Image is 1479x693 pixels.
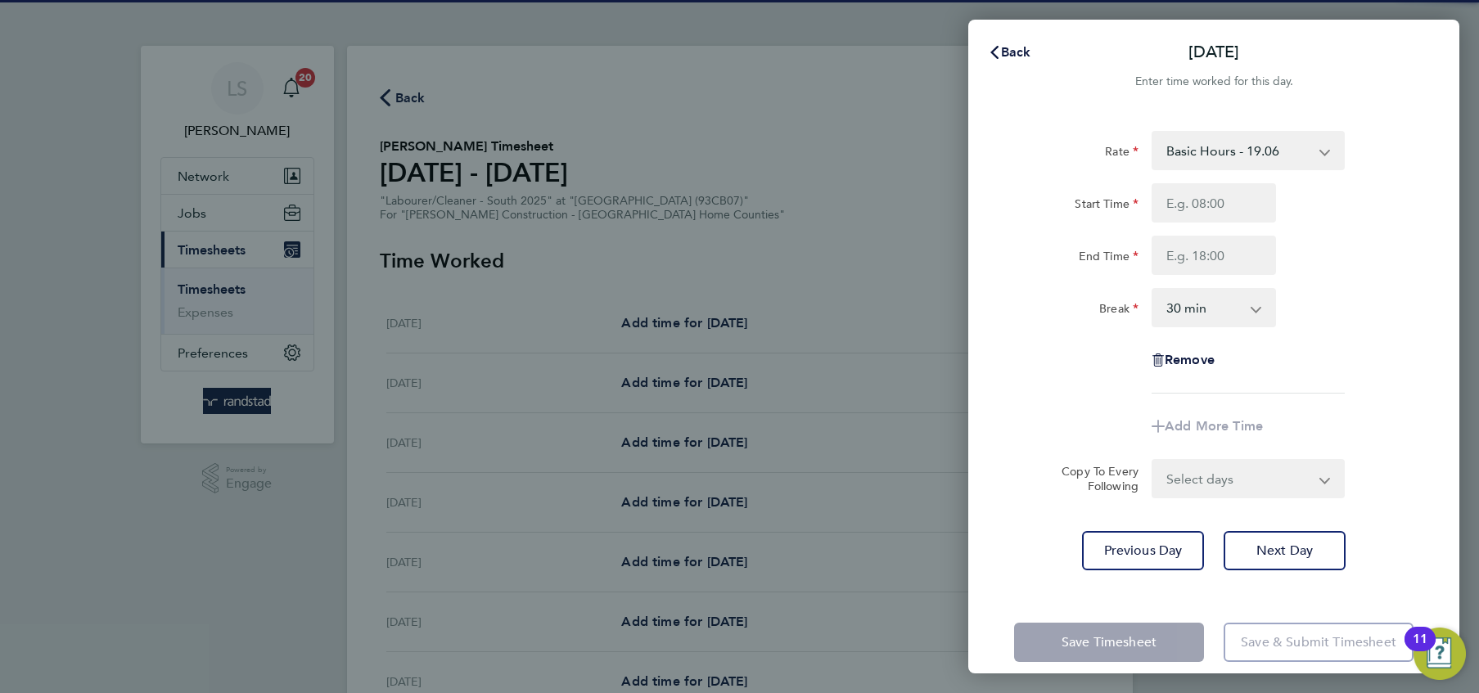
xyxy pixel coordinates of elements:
[1079,249,1139,268] label: End Time
[1152,183,1276,223] input: E.g. 08:00
[968,72,1459,92] div: Enter time worked for this day.
[1104,542,1183,559] span: Previous Day
[1048,464,1139,493] label: Copy To Every Following
[972,36,1048,69] button: Back
[1413,639,1427,660] div: 11
[1188,41,1239,64] p: [DATE]
[1224,531,1346,570] button: Next Day
[1105,144,1139,164] label: Rate
[1165,352,1215,367] span: Remove
[1001,44,1031,60] span: Back
[1075,196,1139,216] label: Start Time
[1152,353,1215,367] button: Remove
[1256,542,1313,559] span: Next Day
[1152,236,1276,275] input: E.g. 18:00
[1082,531,1204,570] button: Previous Day
[1414,628,1466,680] button: Open Resource Center, 11 new notifications
[1099,301,1139,321] label: Break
